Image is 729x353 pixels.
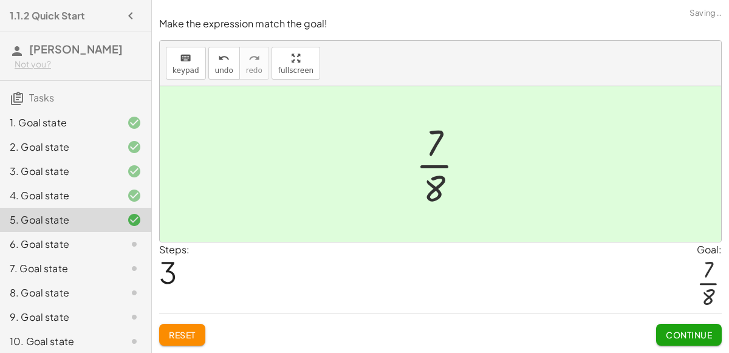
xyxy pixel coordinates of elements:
[159,17,722,31] p: Make the expression match the goal!
[127,334,142,349] i: Task not started.
[180,51,191,66] i: keyboard
[127,115,142,130] i: Task finished and correct.
[159,253,177,290] span: 3
[127,237,142,252] i: Task not started.
[218,51,230,66] i: undo
[10,310,108,324] div: 9. Goal state
[10,286,108,300] div: 8. Goal state
[697,242,722,257] div: Goal:
[239,47,269,80] button: redoredo
[10,188,108,203] div: 4. Goal state
[169,329,196,340] span: Reset
[173,66,199,75] span: keypad
[29,42,123,56] span: [PERSON_NAME]
[166,47,206,80] button: keyboardkeypad
[159,243,190,256] label: Steps:
[10,213,108,227] div: 5. Goal state
[666,329,712,340] span: Continue
[29,91,54,104] span: Tasks
[15,58,142,70] div: Not you?
[10,140,108,154] div: 2. Goal state
[10,261,108,276] div: 7. Goal state
[127,286,142,300] i: Task not started.
[215,66,233,75] span: undo
[10,9,85,23] h4: 1.1.2 Quick Start
[690,7,722,19] span: Saving…
[656,324,722,346] button: Continue
[278,66,313,75] span: fullscreen
[127,164,142,179] i: Task finished and correct.
[10,115,108,130] div: 1. Goal state
[127,213,142,227] i: Task finished and correct.
[10,237,108,252] div: 6. Goal state
[159,324,205,346] button: Reset
[10,164,108,179] div: 3. Goal state
[208,47,240,80] button: undoundo
[127,140,142,154] i: Task finished and correct.
[10,334,108,349] div: 10. Goal state
[248,51,260,66] i: redo
[127,188,142,203] i: Task finished and correct.
[127,261,142,276] i: Task not started.
[127,310,142,324] i: Task not started.
[246,66,262,75] span: redo
[272,47,320,80] button: fullscreen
